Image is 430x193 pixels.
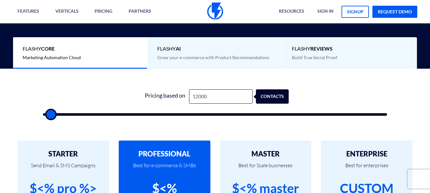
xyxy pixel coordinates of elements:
h2: STARTER [27,150,100,158]
span: Flashy [292,45,407,52]
div: contacts [259,89,292,104]
b: REVIEWS [310,45,333,52]
h2: ENTERPRISE [330,150,403,158]
p: Send Email & SMS Campaigns [27,158,100,179]
a: signup [342,6,369,18]
span: Flashy [23,45,137,52]
b: AI [176,45,181,52]
span: Flashy [157,45,272,52]
p: Best for Scale businesses [229,158,302,179]
div: Pricing based on [141,89,189,104]
a: request demo [372,6,417,18]
h2: PROFESSIONAL [128,150,201,158]
p: Best for enterprises [330,158,403,179]
h2: MASTER [229,150,302,158]
b: Core [41,45,55,52]
span: Marketing Automation Cloud [23,55,81,60]
p: Best for e-commerce & SMBs [128,158,201,179]
span: Grow your e-commerce with Product Recommendations [157,55,269,60]
span: Build True Social Proof [292,55,337,60]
